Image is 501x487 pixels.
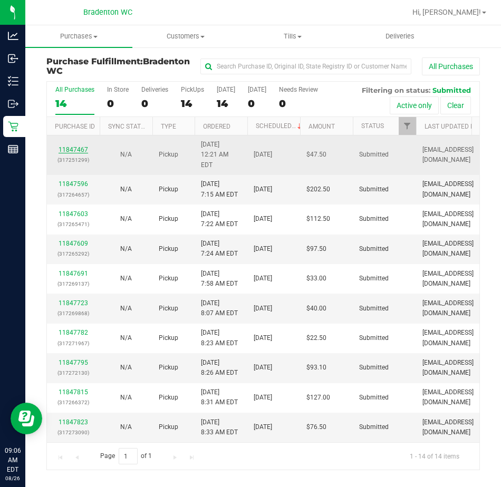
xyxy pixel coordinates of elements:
span: Submitted [359,422,389,432]
button: N/A [120,304,132,314]
span: Pickup [159,274,178,284]
div: 14 [217,98,235,110]
span: Pickup [159,150,178,160]
iframe: Resource center [11,403,42,434]
span: [DATE] [254,244,272,254]
a: 11847782 [59,329,88,336]
span: $47.50 [306,150,326,160]
button: N/A [120,363,132,373]
div: 0 [107,98,129,110]
a: Customers [132,25,239,47]
p: 09:06 AM EDT [5,446,21,474]
span: [DATE] [254,304,272,314]
span: Tills [240,32,346,41]
span: [DATE] [254,150,272,160]
a: 11847723 [59,299,88,307]
button: Active only [390,96,439,114]
span: Bradenton WC [46,56,190,76]
div: In Store [107,86,129,93]
a: Amount [309,123,335,130]
span: Pickup [159,214,178,224]
span: Not Applicable [120,394,132,401]
span: Pickup [159,244,178,254]
a: Sync Status [108,123,149,130]
span: $202.50 [306,184,330,194]
p: 08/26 [5,474,21,482]
span: Submitted [359,244,389,254]
p: (317271967) [53,338,93,348]
span: Not Applicable [120,186,132,193]
span: Bradenton WC [83,8,132,17]
button: N/A [120,184,132,194]
div: Needs Review [279,86,318,93]
button: N/A [120,422,132,432]
button: N/A [120,244,132,254]
a: 11847596 [59,180,88,188]
span: [DATE] 7:15 AM EDT [201,179,238,199]
div: 14 [55,98,94,110]
span: Submitted [359,333,389,343]
div: All Purchases [55,86,94,93]
inline-svg: Reports [8,144,18,154]
a: 11847815 [59,388,88,396]
div: 0 [279,98,318,110]
span: [DATE] 7:58 AM EDT [201,269,238,289]
span: $93.10 [306,363,326,373]
a: Deliveries [346,25,454,47]
span: [DATE] 12:21 AM EDT [201,140,241,170]
a: 11847603 [59,210,88,218]
button: N/A [120,150,132,160]
div: PickUps [181,86,204,93]
button: N/A [120,333,132,343]
span: Not Applicable [120,305,132,312]
span: $112.50 [306,214,330,224]
span: Filtering on status: [362,86,430,94]
input: 1 [119,448,138,464]
button: Clear [440,96,471,114]
inline-svg: Inbound [8,53,18,64]
span: Pickup [159,184,178,194]
div: 0 [141,98,168,110]
a: Tills [239,25,346,47]
a: 11847609 [59,240,88,247]
button: N/A [120,274,132,284]
div: 14 [181,98,204,110]
span: [DATE] 8:31 AM EDT [201,387,238,407]
span: Submitted [359,214,389,224]
span: Submitted [359,304,389,314]
a: 11847823 [59,418,88,426]
a: Scheduled [256,122,304,130]
span: [DATE] [254,184,272,194]
span: Submitted [432,86,471,94]
span: Deliveries [371,32,429,41]
span: $97.50 [306,244,326,254]
span: Not Applicable [120,151,132,158]
p: (317264657) [53,190,93,200]
span: $33.00 [306,274,326,284]
span: Submitted [359,150,389,160]
div: Deliveries [141,86,168,93]
span: Not Applicable [120,423,132,431]
inline-svg: Outbound [8,99,18,109]
span: Submitted [359,184,389,194]
a: Purchase ID [55,123,95,130]
p: (317273090) [53,427,93,437]
span: [DATE] 7:22 AM EDT [201,209,238,229]
span: Submitted [359,274,389,284]
a: Type [161,123,176,130]
p: (317269137) [53,279,93,289]
span: [DATE] [254,214,272,224]
span: [DATE] [254,363,272,373]
span: Pickup [159,304,178,314]
span: Submitted [359,393,389,403]
p: (317272130) [53,368,93,378]
a: 11847795 [59,359,88,366]
span: Submitted [359,363,389,373]
span: Not Applicable [120,275,132,282]
span: Pickup [159,393,178,403]
span: [DATE] 8:33 AM EDT [201,417,238,437]
span: [DATE] [254,393,272,403]
span: $76.50 [306,422,326,432]
inline-svg: Inventory [8,76,18,86]
input: Search Purchase ID, Original ID, State Registry ID or Customer Name... [200,59,411,74]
